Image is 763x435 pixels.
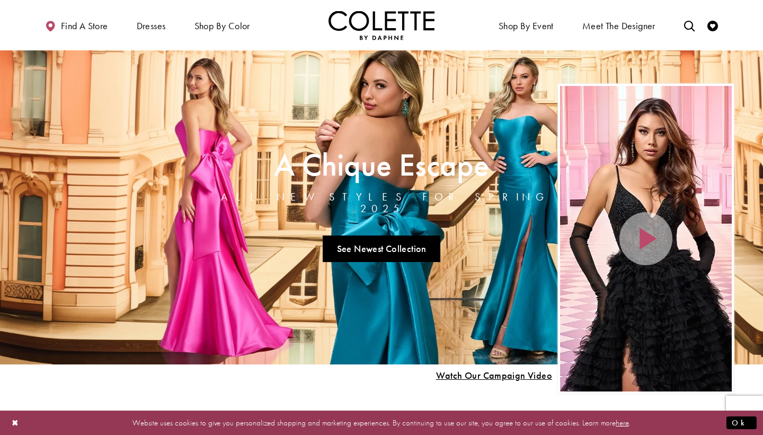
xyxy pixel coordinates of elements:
[681,11,697,40] a: Toggle search
[580,11,658,40] a: Meet the designer
[616,417,629,428] a: here
[205,231,558,266] ul: Slider Links
[582,21,655,31] span: Meet the designer
[726,416,757,429] button: Submit Dialog
[42,11,110,40] a: Find a store
[329,11,434,40] img: Colette by Daphne
[705,11,721,40] a: Check Wishlist
[137,21,166,31] span: Dresses
[436,370,552,381] span: Play Slide #15 Video
[496,11,556,40] span: Shop By Event
[192,11,253,40] span: Shop by color
[323,236,440,262] a: See Newest Collection A Chique Escape All New Styles For Spring 2025
[6,413,24,432] button: Close Dialog
[76,415,687,430] p: Website uses cookies to give you personalized shopping and marketing experiences. By continuing t...
[134,11,168,40] span: Dresses
[194,21,250,31] span: Shop by color
[61,21,108,31] span: Find a store
[329,11,434,40] a: Visit Home Page
[499,21,554,31] span: Shop By Event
